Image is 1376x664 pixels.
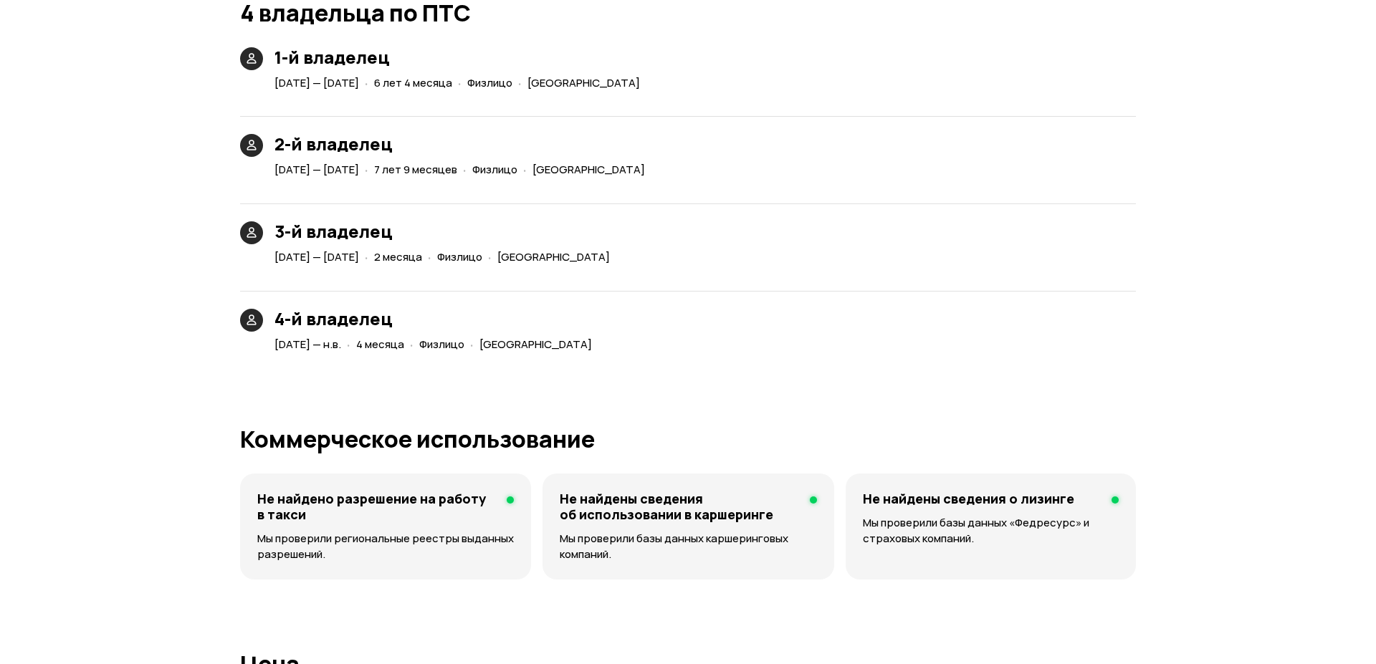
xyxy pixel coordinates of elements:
[488,245,492,269] span: ·
[365,158,368,181] span: ·
[374,249,422,264] span: 2 месяца
[274,75,359,90] span: [DATE] — [DATE]
[374,162,457,177] span: 7 лет 9 месяцев
[257,491,495,522] h4: Не найдено разрешение на работу в такси
[274,134,651,154] h3: 2-й владелец
[428,245,431,269] span: ·
[274,309,598,329] h3: 4-й владелец
[274,47,646,67] h3: 1-й владелец
[410,332,414,356] span: ·
[467,75,512,90] span: Физлицо
[560,531,816,562] p: Мы проверили базы данных каршеринговых компаний.
[497,249,610,264] span: [GEOGRAPHIC_DATA]
[863,491,1074,506] h4: Не найдены сведения о лизинге
[863,515,1119,547] p: Мы проверили базы данных «Федресурс» и страховых компаний.
[356,337,404,352] span: 4 месяца
[419,337,464,352] span: Физлицо
[374,75,452,90] span: 6 лет 4 месяца
[527,75,640,90] span: [GEOGRAPHIC_DATA]
[347,332,350,356] span: ·
[257,531,514,562] p: Мы проверили региональные реестры выданных разрешений.
[274,221,616,241] h3: 3-й владелец
[458,71,462,95] span: ·
[518,71,522,95] span: ·
[240,426,1136,452] h1: Коммерческое использование
[274,249,359,264] span: [DATE] — [DATE]
[472,162,517,177] span: Физлицо
[365,71,368,95] span: ·
[560,491,798,522] h4: Не найдены сведения об использовании в каршеринге
[470,332,474,356] span: ·
[479,337,592,352] span: [GEOGRAPHIC_DATA]
[463,158,467,181] span: ·
[532,162,645,177] span: [GEOGRAPHIC_DATA]
[365,245,368,269] span: ·
[437,249,482,264] span: Физлицо
[274,337,341,352] span: [DATE] — н.в.
[523,158,527,181] span: ·
[274,162,359,177] span: [DATE] — [DATE]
